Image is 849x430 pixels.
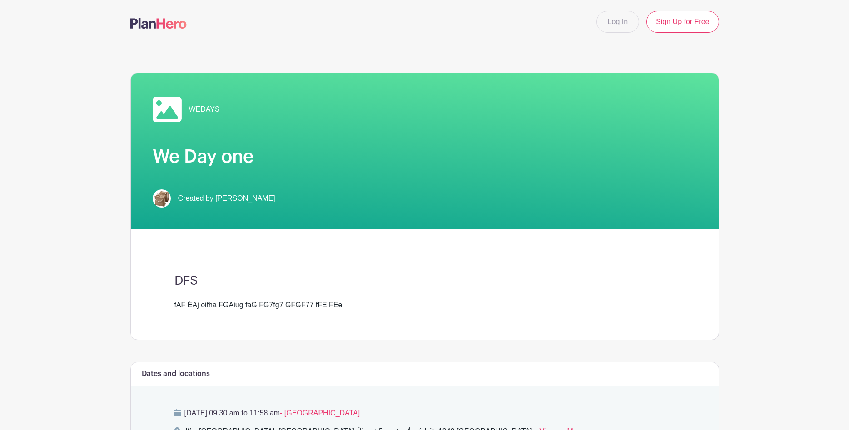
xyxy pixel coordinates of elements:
[178,193,275,204] span: Created by [PERSON_NAME]
[130,18,187,29] img: logo-507f7623f17ff9eddc593b1ce0a138ce2505c220e1c5a4e2b4648c50719b7d32.svg
[174,300,675,311] div: fAF ÉAj oifha FGAiug faGIFG7fg7 GFGF77 fFE FEe
[646,11,719,33] a: Sign Up for Free
[153,146,697,168] h1: We Day one
[596,11,639,33] a: Log In
[142,370,210,378] h6: Dates and locations
[189,104,220,115] span: WEDAYS
[153,189,171,208] img: large-PE937419.jpg
[174,273,675,289] h3: DFS
[174,408,675,419] p: [DATE] 09:30 am to 11:58 am
[280,409,360,417] span: - [GEOGRAPHIC_DATA]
